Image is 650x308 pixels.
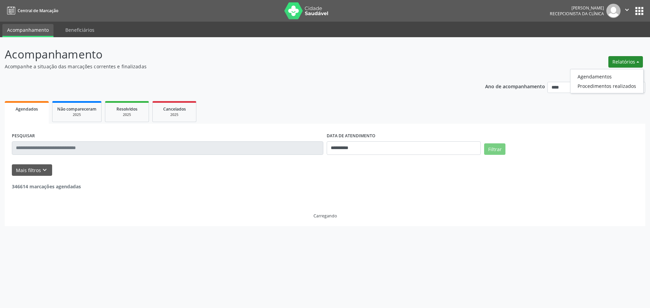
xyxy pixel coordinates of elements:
label: DATA DE ATENDIMENTO [327,131,375,141]
i:  [623,6,631,14]
button: Relatórios [608,56,643,68]
div: Carregando [313,213,337,219]
p: Ano de acompanhamento [485,82,545,90]
span: Resolvidos [116,106,137,112]
span: Recepcionista da clínica [550,11,604,17]
i: keyboard_arrow_down [41,166,48,174]
a: Procedimentos realizados [570,81,643,91]
p: Acompanhamento [5,46,453,63]
button: apps [633,5,645,17]
button:  [621,4,633,18]
a: Central de Marcação [5,5,58,16]
img: img [606,4,621,18]
p: Acompanhe a situação das marcações correntes e finalizadas [5,63,453,70]
ul: Relatórios [570,69,644,93]
span: Agendados [16,106,38,112]
div: 2025 [157,112,191,117]
button: Filtrar [484,143,505,155]
a: Beneficiários [61,24,99,36]
a: Agendamentos [570,72,643,81]
div: 2025 [110,112,144,117]
label: PESQUISAR [12,131,35,141]
span: Central de Marcação [18,8,58,14]
div: [PERSON_NAME] [550,5,604,11]
a: Acompanhamento [2,24,53,37]
button: Mais filtroskeyboard_arrow_down [12,164,52,176]
strong: 346614 marcações agendadas [12,183,81,190]
span: Não compareceram [57,106,96,112]
span: Cancelados [163,106,186,112]
div: 2025 [57,112,96,117]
